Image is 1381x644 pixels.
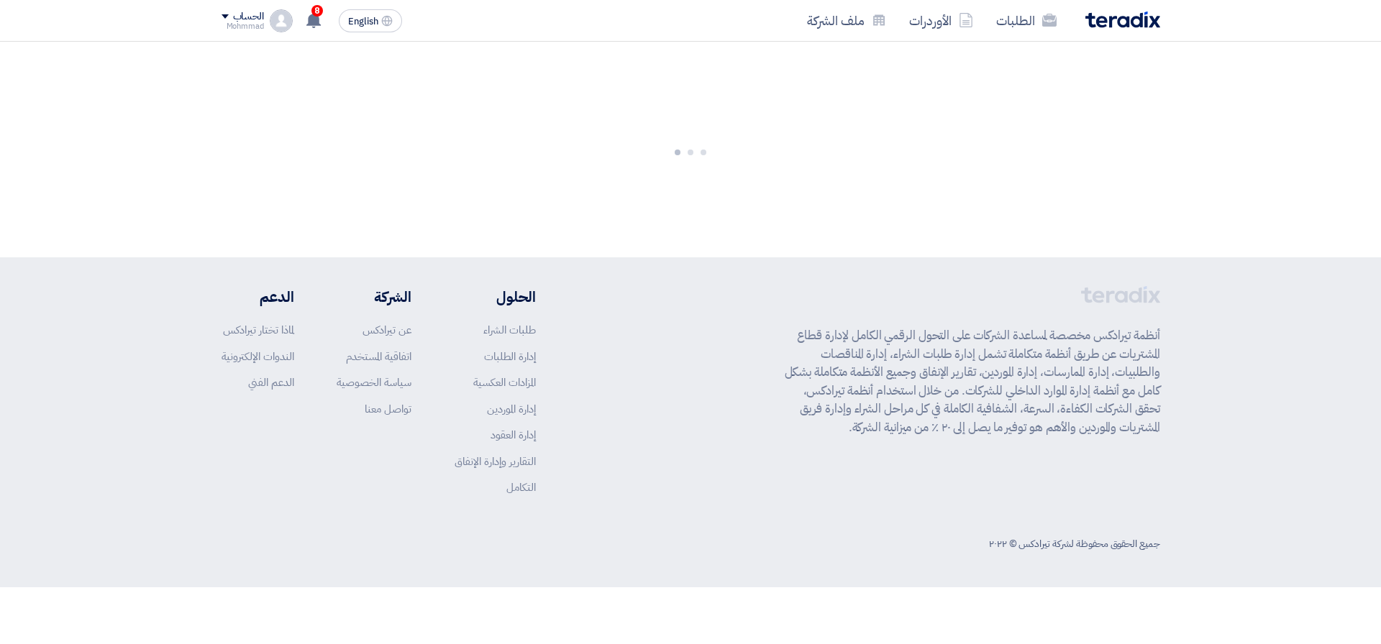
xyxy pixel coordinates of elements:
[455,286,536,308] li: الحلول
[222,22,264,30] div: Mohmmad
[473,374,536,390] a: المزادات العكسية
[222,349,294,364] a: الندوات الإلكترونية
[365,401,411,417] a: تواصل معنا
[348,17,378,27] span: English
[337,286,411,308] li: الشركة
[483,322,536,338] a: طلبات الشراء
[248,374,294,390] a: الدعم الفني
[223,322,294,338] a: لماذا تختار تيرادكس
[898,4,985,37] a: الأوردرات
[455,454,536,469] a: التقارير وإدارة الإنفاق
[222,286,294,308] li: الدعم
[487,401,536,417] a: إدارة الموردين
[339,9,402,32] button: English
[491,427,536,443] a: إدارة العقود
[337,374,411,390] a: سياسة الخصوصية
[796,4,898,37] a: ملف الشركة
[363,322,411,338] a: عن تيرادكس
[233,11,264,23] div: الحساب
[985,4,1068,37] a: الطلبات
[785,326,1160,436] p: أنظمة تيرادكس مخصصة لمساعدة الشركات على التحول الرقمي الكامل لإدارة قطاع المشتريات عن طريق أنظمة ...
[311,5,323,17] span: 8
[346,349,411,364] a: اتفاقية المستخدم
[270,9,293,32] img: profile_test.png
[989,536,1159,551] div: جميع الحقوق محفوظة لشركة تيرادكس © ٢٠٢٢
[484,349,536,364] a: إدارة الطلبات
[506,479,536,495] a: التكامل
[1085,11,1160,28] img: Teradix logo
